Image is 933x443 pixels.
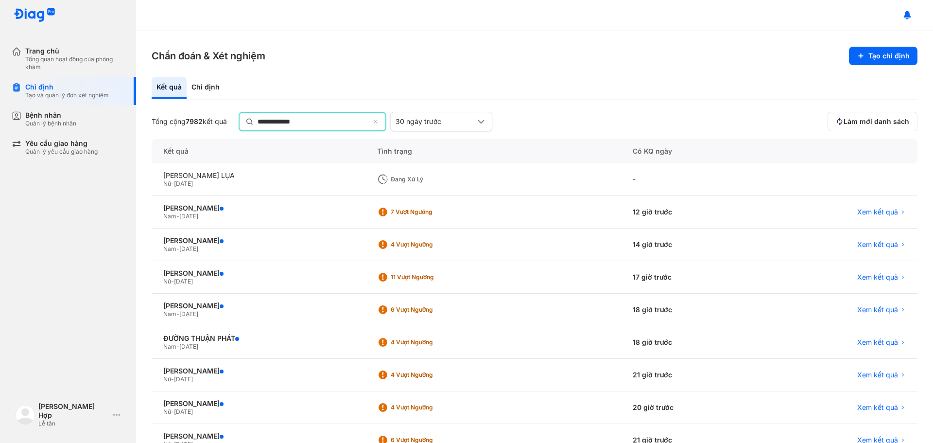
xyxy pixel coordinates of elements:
div: [PERSON_NAME] [163,269,354,278]
div: 14 giờ trước [621,229,762,261]
div: 4 Vượt ngưỡng [391,371,468,379]
div: 4 Vượt ngưỡng [391,241,468,248]
div: Tình trạng [365,139,621,163]
div: [PERSON_NAME] LỤA [163,171,354,180]
div: [PERSON_NAME] [163,432,354,441]
span: - [171,375,174,383]
span: Nữ [163,278,171,285]
span: Nữ [163,375,171,383]
div: ĐƯỜNG THUẬN PHÁT [163,334,354,343]
button: Tạo chỉ định [849,47,917,65]
div: 4 Vượt ngưỡng [391,338,468,346]
h3: Chẩn đoán & Xét nghiệm [152,49,265,63]
span: - [176,245,179,252]
div: [PERSON_NAME] [163,204,354,213]
span: - [176,343,179,350]
div: 12 giờ trước [621,196,762,229]
span: - [176,310,179,318]
div: [PERSON_NAME] [163,301,354,310]
div: 21 giờ trước [621,359,762,391]
div: Tổng cộng kết quả [152,117,227,126]
span: - [176,213,179,220]
span: Nam [163,343,176,350]
div: Chỉ định [25,83,109,91]
span: Xem kết quả [857,208,898,216]
div: 30 ngày trước [396,117,475,126]
div: [PERSON_NAME] [163,236,354,245]
div: Lễ tân [38,420,109,427]
div: Kết quả [152,139,365,163]
span: [DATE] [174,375,193,383]
span: Nam [163,213,176,220]
button: Làm mới danh sách [828,112,917,131]
span: Xem kết quả [857,338,898,347]
div: Bệnh nhân [25,111,76,120]
img: logo [16,405,35,425]
div: Tổng quan hoạt động của phòng khám [25,55,124,71]
span: Nữ [163,408,171,415]
div: [PERSON_NAME] [163,367,354,375]
div: Kết quả [152,77,187,99]
div: - [621,163,762,196]
div: 7 Vượt ngưỡng [391,208,468,216]
div: 4 Vượt ngưỡng [391,404,468,411]
div: Tạo và quản lý đơn xét nghiệm [25,91,109,99]
div: [PERSON_NAME] [163,399,354,408]
span: Nam [163,245,176,252]
div: [PERSON_NAME] Hợp [38,402,109,420]
div: 11 Vượt ngưỡng [391,273,468,281]
span: Xem kết quả [857,403,898,412]
div: Chỉ định [187,77,225,99]
div: 18 giờ trước [621,326,762,359]
span: [DATE] [179,245,198,252]
span: [DATE] [174,278,193,285]
span: Xem kết quả [857,371,898,379]
span: [DATE] [179,343,198,350]
span: Làm mới danh sách [844,117,909,126]
span: Xem kết quả [857,240,898,249]
span: - [171,180,174,187]
img: logo [14,8,55,23]
div: 20 giờ trước [621,391,762,424]
div: Quản lý yêu cầu giao hàng [25,148,98,156]
span: [DATE] [179,310,198,318]
span: Nam [163,310,176,318]
div: 6 Vượt ngưỡng [391,306,468,314]
span: - [171,408,174,415]
div: Quản lý bệnh nhân [25,120,76,127]
span: Nữ [163,180,171,187]
span: [DATE] [174,408,193,415]
span: Xem kết quả [857,305,898,314]
div: 17 giờ trước [621,261,762,294]
span: - [171,278,174,285]
span: [DATE] [179,213,198,220]
span: 7982 [186,117,203,125]
div: Trang chủ [25,47,124,55]
div: Yêu cầu giao hàng [25,139,98,148]
div: Có KQ ngày [621,139,762,163]
div: Đang xử lý [391,176,468,183]
span: [DATE] [174,180,193,187]
div: 18 giờ trước [621,294,762,326]
span: Xem kết quả [857,273,898,282]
